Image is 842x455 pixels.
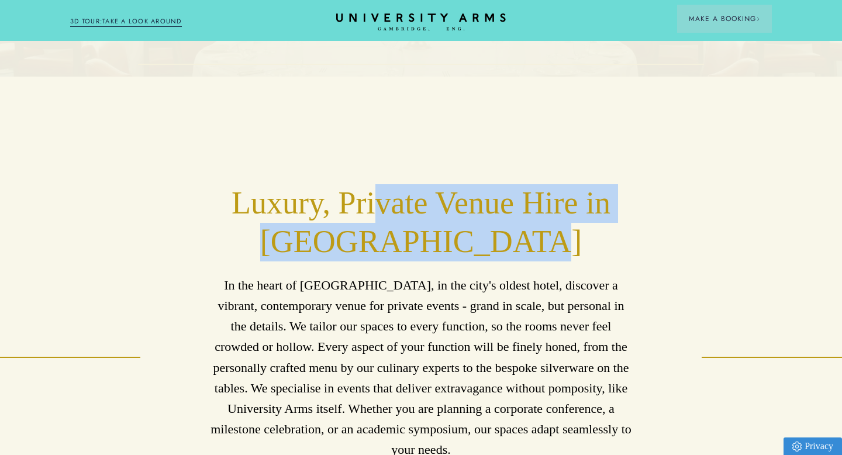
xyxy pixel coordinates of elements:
img: Privacy [792,442,802,451]
a: 3D TOUR:TAKE A LOOK AROUND [70,16,182,27]
span: Make a Booking [689,13,760,24]
a: Home [336,13,506,32]
button: Make a BookingArrow icon [677,5,772,33]
img: Arrow icon [756,17,760,21]
a: Privacy [784,437,842,455]
h2: Luxury, Private Venue Hire in [GEOGRAPHIC_DATA] [210,184,631,261]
